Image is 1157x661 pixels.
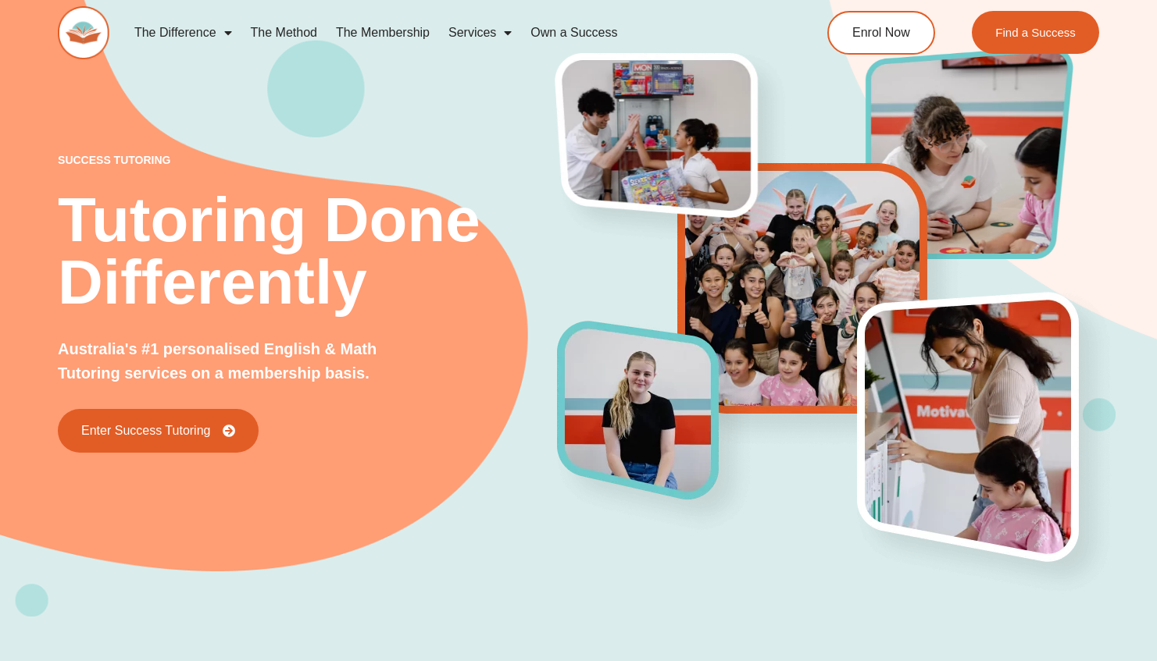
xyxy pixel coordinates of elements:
a: Enrol Now [827,11,935,55]
a: The Method [241,15,327,51]
a: The Membership [327,15,439,51]
a: Find a Success [972,11,1099,54]
h2: Tutoring Done Differently [58,189,558,314]
a: The Difference [125,15,241,51]
span: Enter Success Tutoring [81,425,210,437]
a: Services [439,15,521,51]
a: Own a Success [521,15,627,51]
nav: Menu [125,15,768,51]
p: Australia's #1 personalised English & Math Tutoring services on a membership basis. [58,337,423,386]
span: Enrol Now [852,27,910,39]
span: Find a Success [995,27,1076,38]
a: Enter Success Tutoring [58,409,259,453]
p: success tutoring [58,155,558,165]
